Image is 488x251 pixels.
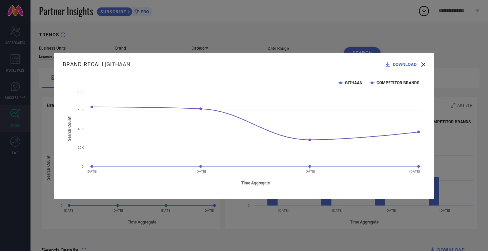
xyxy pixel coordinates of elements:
div: Download [384,61,420,68]
text: 80K [78,89,84,93]
tspan: Search Count [67,116,72,141]
text: 40K [78,127,84,131]
span: GITHAAN [106,61,130,68]
text: 60K [78,108,84,112]
text: GITHAAN [345,80,362,85]
tspan: Time Aggregate [241,181,270,185]
text: 20K [78,146,84,149]
text: COMPETITOR BRANDS [377,80,419,85]
text: 0 [82,165,84,168]
h1: Brand Recall [63,61,105,68]
text: [DATE] [409,169,420,173]
text: [DATE] [196,169,206,173]
text: [DATE] [305,169,315,173]
div: | [63,61,130,68]
text: [DATE] [87,169,97,173]
span: DOWNLOAD [393,62,416,67]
